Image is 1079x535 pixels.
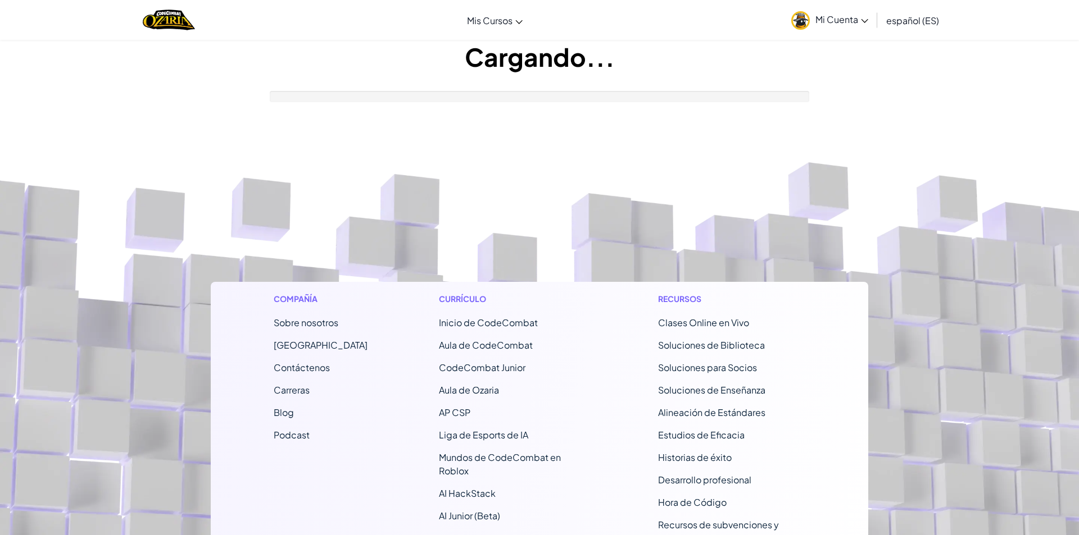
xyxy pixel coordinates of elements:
a: Mi Cuenta [786,2,874,38]
a: Desarrollo profesional [658,474,751,486]
a: Ozaria by CodeCombat logo [143,8,195,31]
a: Soluciones para Socios [658,362,757,373]
span: Inicio de CodeCombat [439,317,538,328]
h1: Recursos [658,293,806,305]
a: CodeCombat Junior [439,362,525,373]
a: Blog [274,406,294,418]
img: Home [143,8,195,31]
img: avatar [791,11,810,30]
a: Soluciones de Biblioteca [658,339,765,351]
a: Soluciones de Enseñanza [658,384,765,396]
a: [GEOGRAPHIC_DATA] [274,339,368,351]
a: Sobre nosotros [274,317,338,328]
a: Mundos de CodeCombat en Roblox [439,451,561,477]
a: Clases Online en Vivo [658,317,749,328]
a: Liga de Esports de IA [439,429,528,441]
a: Alineación de Estándares [658,406,765,418]
a: AI Junior (Beta) [439,510,500,522]
span: español (ES) [886,15,939,26]
a: AI HackStack [439,487,496,499]
span: Mi Cuenta [815,13,868,25]
span: Contáctenos [274,362,330,373]
a: AP CSP [439,406,470,418]
a: Aula de Ozaria [439,384,499,396]
h1: Compañía [274,293,368,305]
a: Aula de CodeCombat [439,339,533,351]
a: Estudios de Eficacia [658,429,745,441]
a: Hora de Código [658,496,727,508]
a: Carreras [274,384,310,396]
a: español (ES) [881,5,945,35]
a: Podcast [274,429,310,441]
a: Mis Cursos [461,5,528,35]
span: Mis Cursos [467,15,513,26]
a: Historias de éxito [658,451,732,463]
h1: Currículo [439,293,587,305]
